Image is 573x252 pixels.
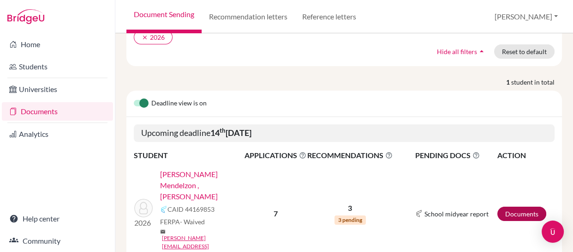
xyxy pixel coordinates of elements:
a: Universities [2,80,113,98]
a: Students [2,57,113,76]
span: APPLICATIONS [245,150,306,161]
sup: th [220,127,226,134]
h5: Upcoming deadline [134,124,555,142]
span: School midyear report [424,209,489,219]
a: Home [2,35,113,54]
b: 7 [274,209,278,218]
span: 3 pending [334,215,366,225]
button: Hide all filtersarrow_drop_up [429,44,494,59]
button: [PERSON_NAME] [490,8,562,25]
span: Hide all filters [437,48,477,55]
span: mail [160,229,166,234]
a: Analytics [2,125,113,143]
i: clear [142,34,148,41]
span: - Waived [180,218,205,226]
th: STUDENT [134,149,244,161]
img: Bridge-U [7,9,44,24]
a: Help center [2,209,113,228]
span: CAID 44169853 [167,204,215,214]
i: arrow_drop_up [477,47,486,56]
a: Community [2,232,113,250]
a: Documents [497,207,546,221]
b: 14 [DATE] [210,128,251,138]
div: Open Intercom Messenger [542,221,564,243]
strong: 1 [506,77,511,87]
span: student in total [511,77,562,87]
span: PENDING DOCS [415,150,496,161]
button: clear2026 [134,30,173,44]
p: 3 [307,203,393,214]
a: [PERSON_NAME] Mendelzon , [PERSON_NAME] [160,169,251,202]
span: FERPA [160,217,205,227]
p: 2026 [134,217,153,228]
span: Deadline view is on [151,98,207,109]
img: Common App logo [160,206,167,213]
img: Common App logo [415,210,423,217]
img: Modica Mendelzon , Luna [134,199,153,217]
button: Reset to default [494,44,555,59]
a: Documents [2,102,113,121]
th: ACTION [497,149,555,161]
span: RECOMMENDATIONS [307,150,393,161]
